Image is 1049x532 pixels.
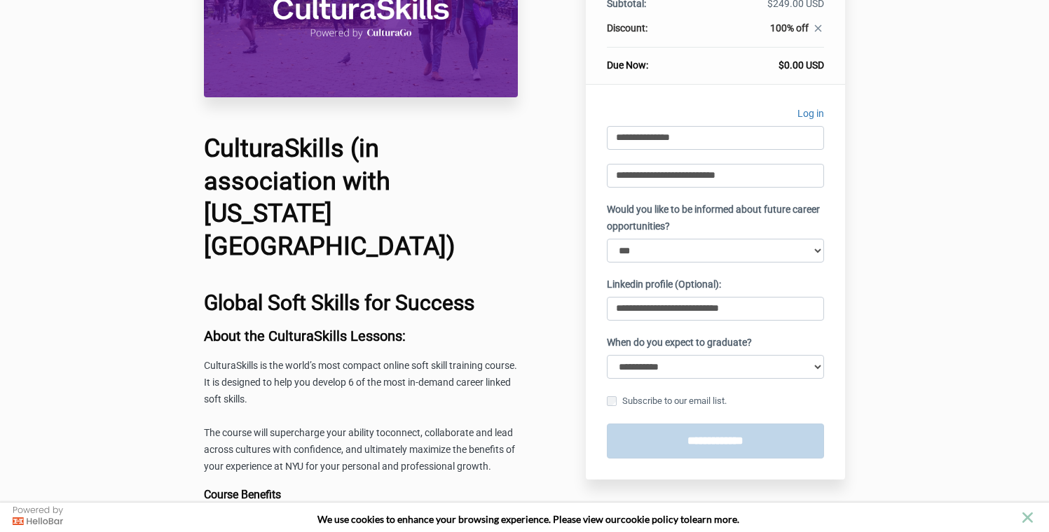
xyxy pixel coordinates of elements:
a: close [809,22,824,38]
i: close [812,22,824,34]
span: learn more. [690,513,739,525]
button: close [1019,509,1036,526]
b: Global Soft Skills for Success [204,290,474,315]
span: We use cookies to enhance your browsing experience. Please view our [317,513,621,525]
th: Due Now: [607,48,698,73]
label: Would you like to be informed about future career opportunities? [607,202,824,235]
span: CulturaSkills is the world’s most compact online soft skill training course. It is designed to he... [204,360,517,405]
strong: to [680,513,690,525]
span: 100% off [770,22,809,34]
h1: CulturaSkills (in association with [US_STATE][GEOGRAPHIC_DATA]) [204,132,518,263]
span: $0.00 USD [779,59,824,71]
a: cookie policy [621,513,678,525]
span: connect, collaborate and lead across cultures with confidence, and ultimately maximize the benefi... [204,427,515,472]
th: Discount: [607,21,698,48]
label: When do you expect to graduate? [607,335,752,351]
label: Subscribe to our email list. [607,393,727,409]
span: The course will supercharge your ability to [204,427,385,438]
h3: About the CulturaSkills Lessons: [204,328,518,344]
label: Linkedin profile (Optional): [607,276,721,293]
b: Course Benefits [204,488,281,501]
input: Subscribe to our email list. [607,396,617,406]
a: Log in [797,106,824,126]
